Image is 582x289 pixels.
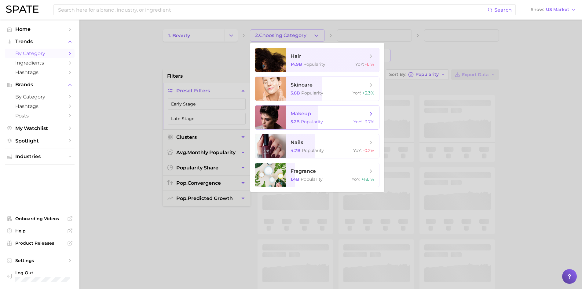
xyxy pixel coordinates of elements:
[5,239,75,248] a: Product Releases
[353,119,362,124] span: YoY :
[15,258,64,263] span: Settings
[15,26,64,32] span: Home
[5,24,75,34] a: Home
[5,136,75,146] a: Spotlight
[5,111,75,120] a: Posts
[291,119,300,124] span: 5.2b
[15,216,64,221] span: Onboarding Videos
[531,8,544,11] span: Show
[15,39,64,44] span: Trends
[291,176,299,182] span: 1.4b
[291,90,300,96] span: 5.8b
[5,80,75,89] button: Brands
[15,138,64,144] span: Spotlight
[15,113,64,119] span: Posts
[303,61,325,67] span: Popularity
[546,8,569,11] span: US Market
[5,49,75,58] a: by Category
[363,119,374,124] span: -3.7%
[15,103,64,109] span: Hashtags
[291,139,303,145] span: nails
[529,6,577,14] button: ShowUS Market
[5,214,75,223] a: Onboarding Videos
[301,90,323,96] span: Popularity
[5,102,75,111] a: Hashtags
[494,7,512,13] span: Search
[5,152,75,161] button: Industries
[5,92,75,102] a: by Category
[5,124,75,133] a: My Watchlist
[250,43,384,192] ul: 2.Choosing Category
[15,82,64,87] span: Brands
[353,148,362,153] span: YoY :
[353,90,361,96] span: YoY :
[301,176,323,182] span: Popularity
[5,268,75,284] a: Log out. Currently logged in with e-mail bweibel@maybelline.com.
[15,69,64,75] span: Hashtags
[355,61,364,67] span: YoY :
[15,240,64,246] span: Product Releases
[6,6,38,13] img: SPATE
[15,154,64,159] span: Industries
[5,68,75,77] a: Hashtags
[5,256,75,265] a: Settings
[363,148,374,153] span: -0.2%
[5,226,75,235] a: Help
[291,111,311,117] span: makeup
[15,50,64,56] span: by Category
[291,53,301,59] span: hair
[362,90,374,96] span: +3.3%
[291,148,301,153] span: 4.7b
[291,168,316,174] span: fragrance
[15,94,64,100] span: by Category
[15,228,64,234] span: Help
[5,58,75,68] a: Ingredients
[57,5,488,15] input: Search here for a brand, industry, or ingredient
[361,176,374,182] span: +18.1%
[302,148,324,153] span: Popularity
[5,37,75,46] button: Trends
[291,61,302,67] span: 14.9b
[365,61,374,67] span: -1.1%
[15,270,71,276] span: Log Out
[291,82,313,88] span: skincare
[301,119,323,124] span: Popularity
[15,60,64,66] span: Ingredients
[15,125,64,131] span: My Watchlist
[352,176,360,182] span: YoY :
